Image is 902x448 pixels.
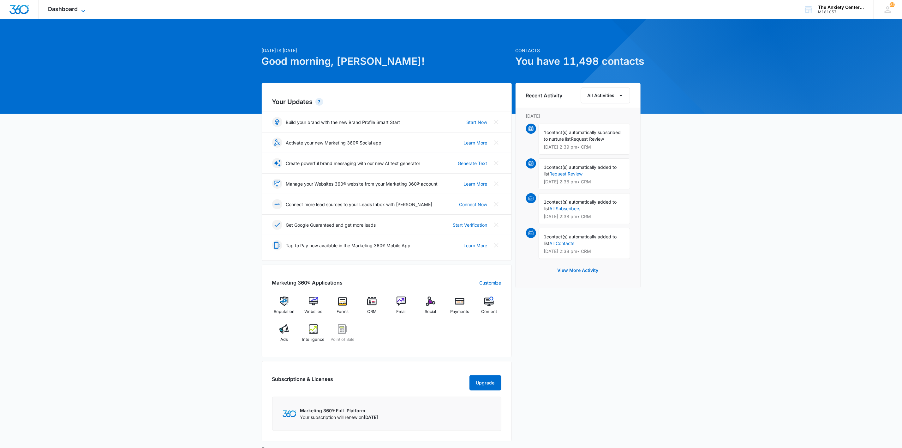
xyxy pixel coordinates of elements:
a: Learn More [464,181,487,187]
a: Start Verification [453,222,487,228]
button: Close [491,117,501,127]
div: account name [818,5,864,10]
a: Forms [331,297,355,319]
span: Email [396,309,406,315]
span: Social [425,309,436,315]
a: Reputation [272,297,296,319]
p: Create powerful brand messaging with our new AI text generator [286,160,421,167]
span: contact(s) automatically added to list [544,199,617,211]
button: Close [491,240,501,250]
a: Generate Text [458,160,487,167]
p: Tap to Pay now available in the Marketing 360® Mobile App [286,242,411,249]
a: All Contacts [550,241,575,246]
a: Intelligence [301,324,326,347]
a: Point of Sale [331,324,355,347]
p: [DATE] is [DATE] [262,47,512,54]
h1: You have 11,498 contacts [516,54,641,69]
span: 1 [544,164,547,170]
p: Manage your Websites 360® website from your Marketing 360® account [286,181,438,187]
a: Request Review [550,171,583,176]
button: Close [491,220,501,230]
button: All Activities [581,88,630,103]
p: Contacts [516,47,641,54]
span: CRM [367,309,377,315]
h6: Recent Activity [526,92,563,99]
p: Marketing 360® Full-Platform [300,407,378,414]
span: 1 [544,130,547,135]
span: [DATE] [364,414,378,420]
a: All Subscribers [550,206,581,211]
p: Connect more lead sources to your Leads Inbox with [PERSON_NAME] [286,201,433,208]
span: Intelligence [302,336,325,343]
a: Start Now [467,119,487,126]
a: CRM [360,297,384,319]
img: Marketing 360 Logo [283,410,296,417]
span: contact(s) automatically added to list [544,234,617,246]
a: Websites [301,297,326,319]
span: Payments [450,309,469,315]
h2: Your Updates [272,97,501,107]
a: Social [418,297,443,319]
a: Ads [272,324,296,347]
h2: Subscriptions & Licenses [272,375,333,388]
a: Learn More [464,139,487,146]
p: Get Google Guaranteed and get more leads [286,222,376,228]
span: Content [481,309,497,315]
span: Dashboard [48,6,78,12]
button: Close [491,138,501,148]
span: 1 [544,199,547,205]
p: [DATE] 2:38 pm • CRM [544,249,625,254]
span: Request Review [571,136,604,142]
span: Websites [304,309,322,315]
p: [DATE] [526,113,630,119]
a: Content [477,297,501,319]
div: account id [818,10,864,14]
span: contact(s) automatically subscribed to nurture list [544,130,621,142]
span: 22 [890,2,895,7]
a: Learn More [464,242,487,249]
h2: Marketing 360® Applications [272,279,343,286]
div: notifications count [890,2,895,7]
p: [DATE] 2:39 pm • CRM [544,145,625,149]
p: Build your brand with the new Brand Profile Smart Start [286,119,400,126]
button: Close [491,158,501,168]
span: Reputation [274,309,295,315]
p: Your subscription will renew on [300,414,378,420]
p: [DATE] 2:38 pm • CRM [544,180,625,184]
button: Close [491,199,501,209]
button: Close [491,179,501,189]
span: contact(s) automatically added to list [544,164,617,176]
p: Activate your new Marketing 360® Social app [286,139,382,146]
button: Upgrade [469,375,501,390]
h1: Good morning, [PERSON_NAME]! [262,54,512,69]
a: Connect Now [459,201,487,208]
a: Email [389,297,414,319]
a: Customize [480,279,501,286]
p: [DATE] 2:38 pm • CRM [544,214,625,219]
span: Point of Sale [331,336,355,343]
span: 1 [544,234,547,239]
span: Forms [337,309,349,315]
span: Ads [280,336,288,343]
button: View More Activity [551,263,605,278]
a: Payments [448,297,472,319]
div: 7 [315,98,323,106]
